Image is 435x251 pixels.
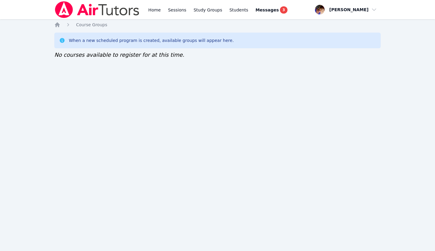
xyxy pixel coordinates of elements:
div: When a new scheduled program is created, available groups will appear here. [69,37,234,43]
nav: Breadcrumb [54,22,381,28]
span: 3 [280,6,287,14]
span: Messages [256,7,279,13]
img: Air Tutors [54,1,140,18]
span: Course Groups [76,22,107,27]
span: No courses available to register for at this time. [54,52,184,58]
a: Course Groups [76,22,107,28]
